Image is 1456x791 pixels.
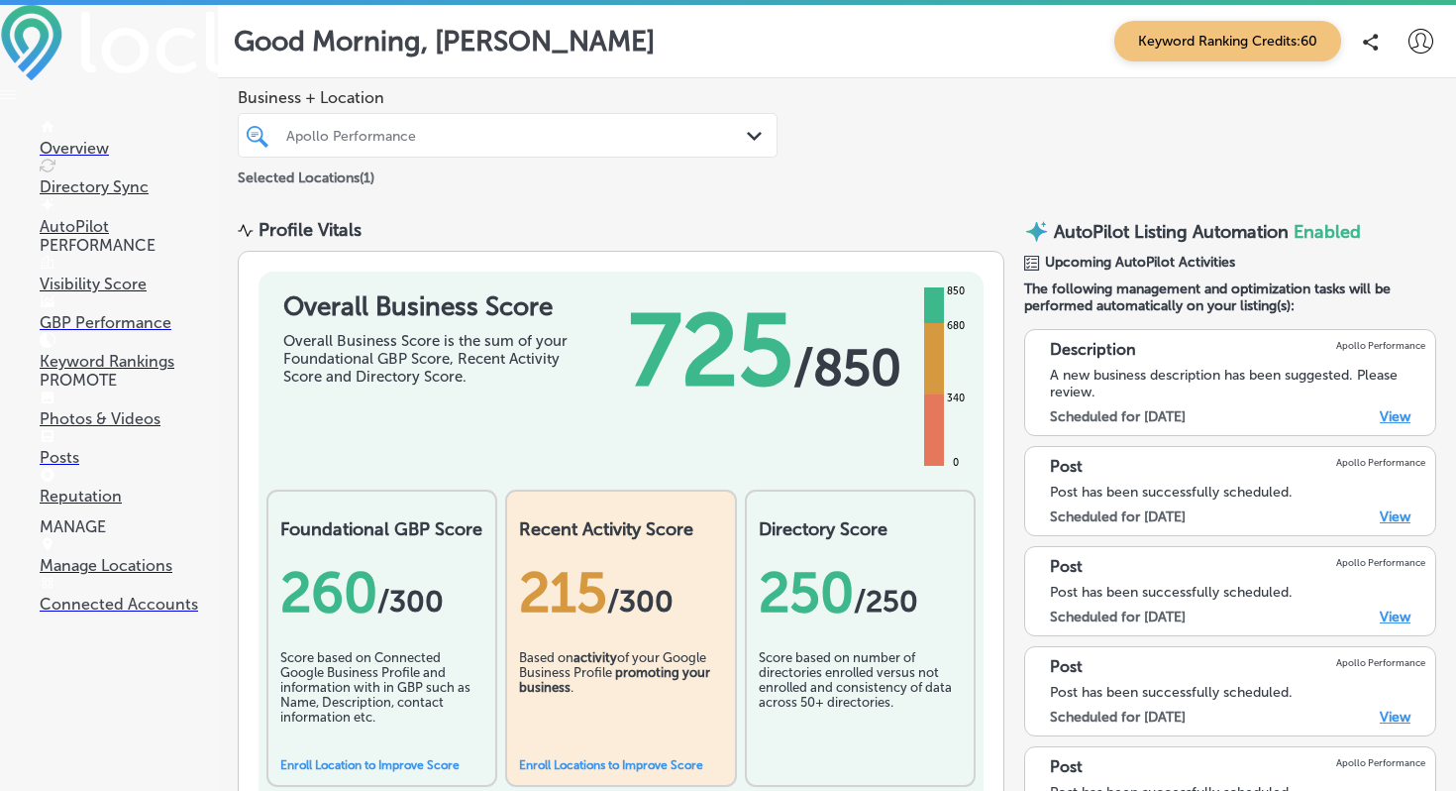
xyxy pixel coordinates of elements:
div: Apollo Performance [286,127,749,144]
p: Apollo Performance [1336,557,1425,568]
img: autopilot-icon [1024,219,1049,244]
a: Connected Accounts [40,576,218,614]
a: View [1380,408,1410,425]
h2: Directory Score [759,518,962,540]
div: A new business description has been suggested. Please review. [1050,367,1425,400]
label: Scheduled for [DATE] [1050,709,1186,726]
p: Post [1050,457,1083,476]
label: Scheduled for [DATE] [1050,408,1186,425]
b: activity [573,650,617,665]
div: Based on of your Google Business Profile . [519,650,722,749]
p: Apollo Performance [1336,657,1425,668]
a: Keyword Rankings [40,333,218,371]
p: Overview [40,139,218,158]
h1: Overall Business Score [283,291,580,322]
a: Directory Sync [40,159,218,196]
a: Posts [40,429,218,467]
div: Post has been successfully scheduled. [1050,684,1425,701]
div: 340 [943,391,969,406]
p: Connected Accounts [40,595,218,614]
a: Visibility Score [40,256,218,293]
span: Business + Location [238,88,778,107]
span: Enabled [1294,221,1361,243]
span: Upcoming AutoPilot Activities [1045,254,1235,271]
p: AutoPilot [40,217,218,236]
a: Enroll Locations to Improve Score [519,758,703,772]
div: 0 [949,455,963,471]
p: AutoPilot Listing Automation [1054,221,1289,243]
p: Reputation [40,487,218,506]
a: AutoPilot [40,198,218,236]
p: Directory Sync [40,177,218,196]
p: Posts [40,448,218,467]
p: Good Morning, [PERSON_NAME] [234,25,655,57]
span: / 300 [377,584,444,620]
p: Visibility Score [40,275,218,293]
label: Scheduled for [DATE] [1050,609,1186,625]
p: PERFORMANCE [40,236,218,255]
p: Post [1050,557,1083,576]
div: Overall Business Score is the sum of your Foundational GBP Score, Recent Activity Score and Direc... [283,332,580,386]
p: Apollo Performance [1336,340,1425,351]
span: / 850 [793,338,901,397]
div: Post has been successfully scheduled. [1050,484,1425,501]
p: Keyword Rankings [40,352,218,371]
span: Keyword Ranking Credits: 60 [1114,21,1341,61]
p: Apollo Performance [1336,457,1425,468]
h2: Recent Activity Score [519,518,722,540]
p: Manage Locations [40,556,218,575]
b: promoting your business [519,665,710,695]
a: Enroll Location to Improve Score [280,758,460,772]
div: Profile Vitals [259,219,362,241]
span: /300 [607,584,674,620]
p: MANAGE [40,517,218,536]
div: Score based on number of directories enrolled versus not enrolled and consistency of data across ... [759,650,962,749]
p: Post [1050,657,1083,676]
div: 215 [519,560,722,625]
p: Apollo Performance [1336,757,1425,768]
div: 680 [943,318,969,334]
label: Scheduled for [DATE] [1050,508,1186,525]
p: Description [1050,340,1136,359]
span: 725 [629,291,793,410]
div: 250 [759,560,962,625]
p: GBP Performance [40,313,218,332]
span: /250 [854,584,918,620]
p: Post [1050,757,1083,776]
a: View [1380,508,1410,525]
div: 260 [280,560,483,625]
a: Manage Locations [40,537,218,575]
a: Reputation [40,468,218,506]
p: PROMOTE [40,371,218,390]
h2: Foundational GBP Score [280,518,483,540]
p: Photos & Videos [40,409,218,428]
a: View [1380,609,1410,625]
a: Photos & Videos [40,391,218,428]
p: Selected Locations ( 1 ) [238,162,374,186]
a: GBP Performance [40,294,218,332]
div: 850 [943,283,969,299]
div: Post has been successfully scheduled. [1050,584,1425,601]
span: The following management and optimization tasks will be performed automatically on your listing(s): [1024,281,1436,314]
div: Score based on Connected Google Business Profile and information with in GBP such as Name, Descri... [280,650,483,749]
a: Overview [40,120,218,158]
a: View [1380,709,1410,726]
